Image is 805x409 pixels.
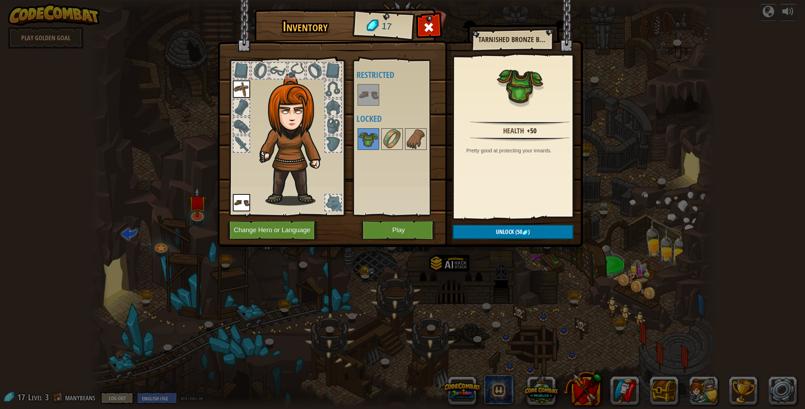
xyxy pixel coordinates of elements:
[256,73,333,206] img: hair_f2.png
[356,114,447,123] h4: Locked
[382,129,402,149] img: portrait.png
[233,194,250,211] img: portrait.png
[514,228,522,236] span: (50
[466,147,577,154] div: Pretty good at protecting your innards.
[356,70,447,79] h4: Restricted
[452,225,574,239] button: Unlock(50)
[361,220,436,240] button: Play
[528,228,530,236] span: )
[233,81,250,98] img: portrait.png
[358,129,378,149] img: portrait.png
[381,20,392,33] span: 17
[522,230,528,235] img: gem.png
[227,220,319,240] button: Change Hero or Language
[358,85,378,105] img: portrait.png
[503,126,524,136] div: Health
[496,228,514,236] span: Unlock
[478,36,546,43] h2: Tarnished Bronze Breastplate
[470,121,570,125] img: hr.png
[497,62,543,109] img: portrait.png
[470,137,570,141] img: hr.png
[527,126,537,136] div: +50
[406,129,426,149] img: portrait.png
[259,19,351,34] h1: Inventory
